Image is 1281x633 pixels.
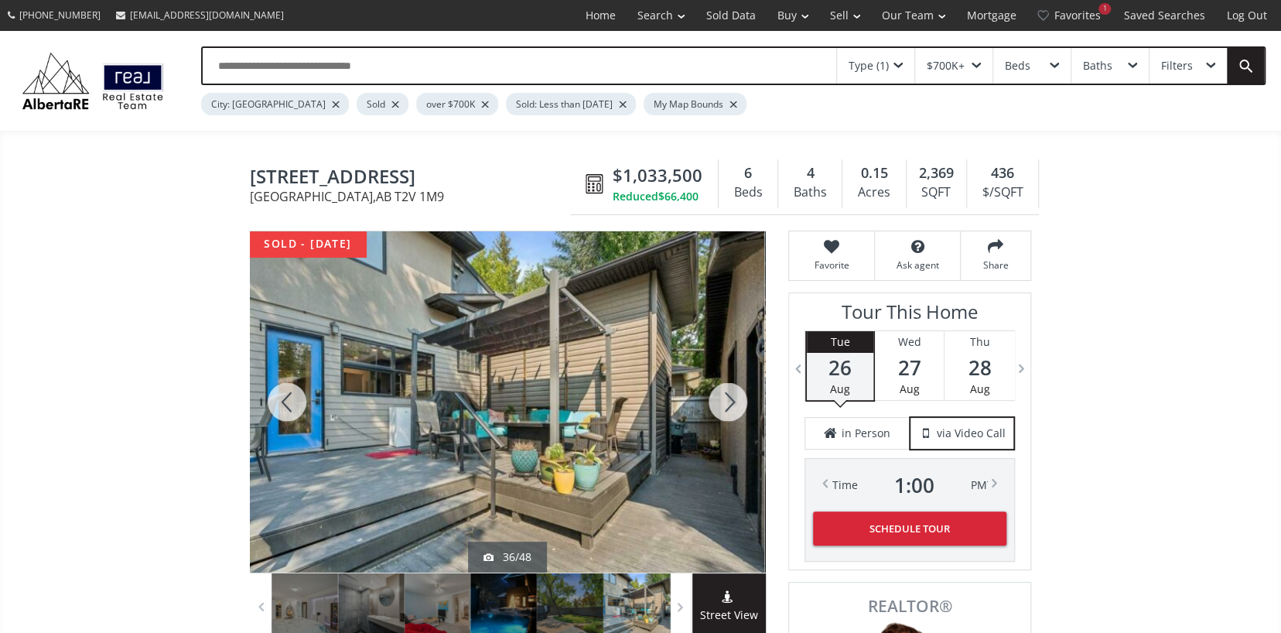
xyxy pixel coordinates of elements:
div: Sold: Less than [DATE] [506,93,636,115]
div: Baths [786,181,834,204]
span: Share [968,258,1023,272]
span: [GEOGRAPHIC_DATA] , AB T2V 1M9 [250,190,578,203]
div: Beds [1005,60,1030,71]
div: Beds [726,181,770,204]
span: in Person [842,426,890,441]
div: $/SQFT [975,181,1030,204]
div: 36/48 [483,549,531,565]
span: 1 : 00 [894,474,934,496]
div: Sold [357,93,408,115]
div: over $700K [416,93,498,115]
span: [EMAIL_ADDRESS][DOMAIN_NAME] [130,9,284,22]
div: Tue [807,331,873,353]
div: Thu [945,331,1014,353]
span: 27 [875,357,944,378]
div: 6 [726,163,770,183]
span: via Video Call [936,426,1005,441]
span: [PHONE_NUMBER] [19,9,101,22]
a: [EMAIL_ADDRESS][DOMAIN_NAME] [108,1,292,29]
span: 28 [945,357,1014,378]
span: Aug [969,382,989,396]
div: 0.15 [850,163,897,183]
div: Time PM [832,474,987,496]
div: sold - [DATE] [250,231,366,257]
span: Aug [830,382,850,396]
div: 1 [1098,3,1111,15]
div: Filters [1161,60,1193,71]
span: Street View [692,607,766,624]
span: $66,400 [658,189,699,204]
div: $700K+ [927,60,965,71]
span: 8240 10 Street SW [250,166,578,190]
div: 4 [786,163,834,183]
div: My Map Bounds [644,93,746,115]
span: Favorite [797,258,866,272]
div: Wed [875,331,944,353]
span: Aug [900,382,920,396]
div: Reduced [613,189,702,204]
div: SQFT [914,181,958,204]
div: Type (1) [849,60,889,71]
h3: Tour This Home [804,301,1015,330]
span: $1,033,500 [613,163,702,187]
span: Ask agent [883,258,952,272]
div: Baths [1083,60,1112,71]
img: Logo [15,49,170,113]
div: City: [GEOGRAPHIC_DATA] [201,93,349,115]
span: 26 [807,357,873,378]
div: Acres [850,181,897,204]
div: 8240 10 Street SW Calgary, AB T2V 1M9 - Photo 36 of 48 [250,231,765,573]
div: 436 [975,163,1030,183]
button: Schedule Tour [813,512,1006,546]
span: REALTOR® [806,598,1013,614]
span: 2,369 [919,163,954,183]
